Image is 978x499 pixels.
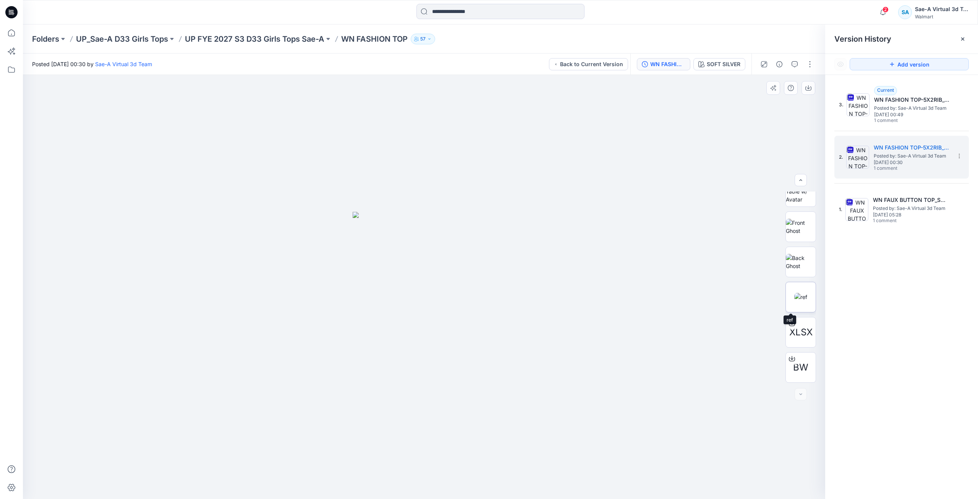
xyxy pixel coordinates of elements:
[915,5,968,14] div: Sae-A Virtual 3d Team
[874,95,950,104] h5: WN FASHION TOP-5X2RIB_FULL COLORWAYS
[874,104,950,112] span: Posted by: Sae-A Virtual 3d Team
[786,219,816,235] img: Front Ghost
[773,58,785,70] button: Details
[834,58,847,70] button: Show Hidden Versions
[32,34,59,44] a: Folders
[786,179,816,203] img: Turn Table w/ Avatar
[960,36,966,42] button: Close
[420,35,426,43] p: 57
[873,212,949,218] span: [DATE] 05:28
[874,166,927,172] span: 1 comment
[793,361,808,374] span: BW
[341,34,408,44] p: WN FASHION TOP
[847,93,870,116] img: WN FASHION TOP-5X2RIB_FULL COLORWAYS
[898,5,912,19] div: SA
[693,58,745,70] button: SOFT SILVER
[850,58,969,70] button: Add version
[839,206,842,213] span: 1.
[789,325,813,339] span: XLSX
[873,218,926,224] span: 1 comment
[834,34,891,44] span: Version History
[873,205,949,212] span: Posted by: Sae-A Virtual 3d Team
[846,146,869,169] img: WN FASHION TOP-5X2RIB_SOFT SILVER
[76,34,168,44] a: UP_Sae-A D33 Girls Tops
[874,143,950,152] h5: WN FASHION TOP-5X2RIB_SOFT SILVER
[185,34,324,44] a: UP FYE 2027 S3 D33 Girls Tops Sae-A
[882,7,889,13] span: 2
[873,195,949,205] h5: WN FAUX BUTTON TOP_SOFT SILVER
[915,14,968,20] div: Walmart
[874,160,950,165] span: [DATE] 00:30
[874,112,950,117] span: [DATE] 00:49
[650,60,685,68] div: WN FASHION TOP-5X2RIB_SOFT SILVER
[845,198,868,221] img: WN FAUX BUTTON TOP_SOFT SILVER
[32,60,152,68] span: Posted [DATE] 00:30 by
[549,58,628,70] button: Back to Current Version
[874,152,950,160] span: Posted by: Sae-A Virtual 3d Team
[637,58,690,70] button: WN FASHION TOP-5X2RIB_SOFT SILVER
[95,61,152,67] a: Sae-A Virtual 3d Team
[874,118,928,124] span: 1 comment
[411,34,435,44] button: 57
[877,87,894,93] span: Current
[786,254,816,270] img: Back Ghost
[839,154,843,161] span: 2.
[794,293,807,301] img: ref
[707,60,740,68] div: SOFT SILVER
[839,101,844,108] span: 3.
